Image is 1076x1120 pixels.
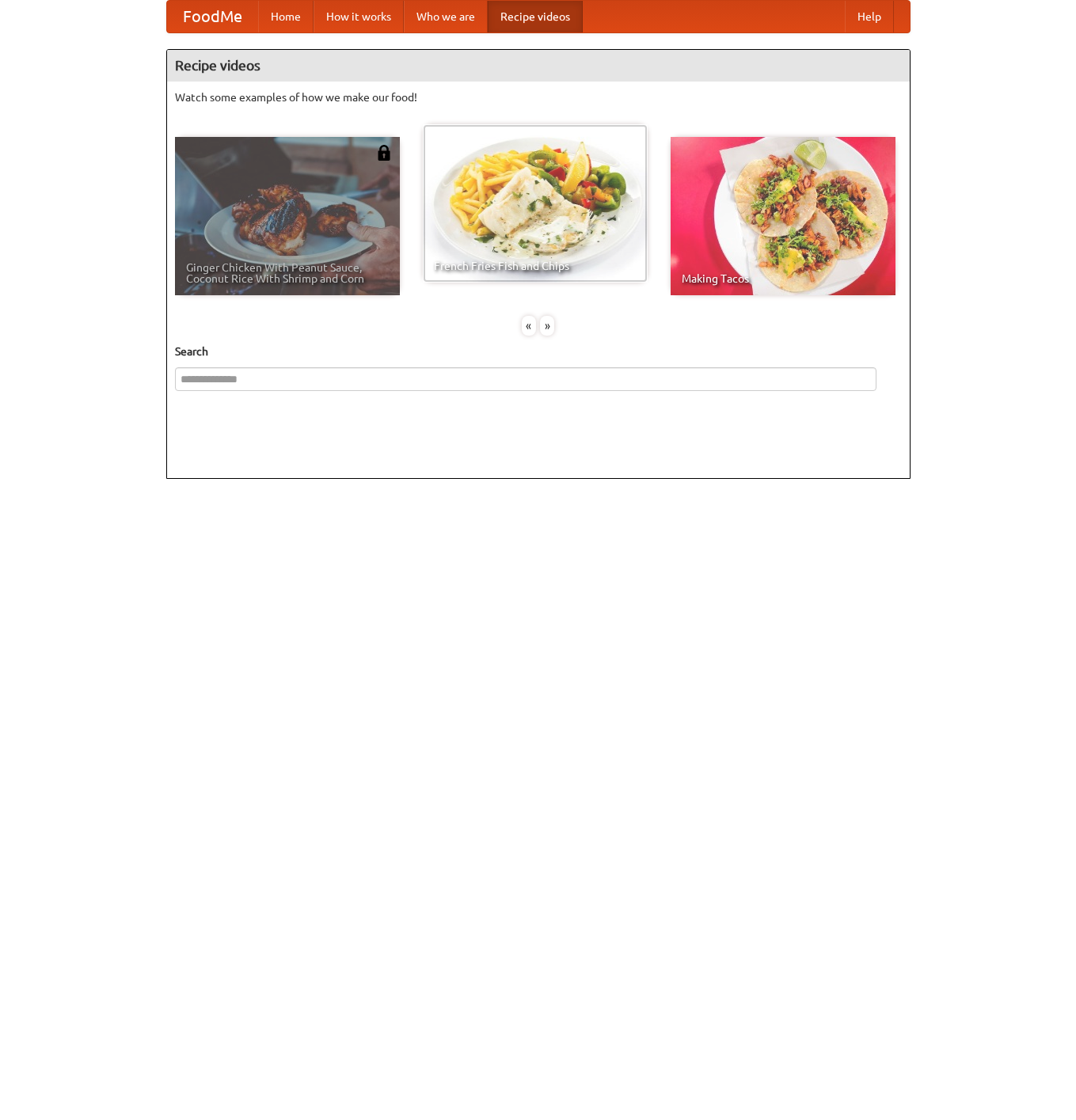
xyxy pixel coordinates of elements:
[175,344,902,359] h5: Search
[258,1,314,32] a: Home
[404,1,488,32] a: Who we are
[540,316,554,336] div: »
[167,1,258,32] a: FoodMe
[434,260,637,271] span: French Fries Fish and Chips
[522,316,536,336] div: «
[671,137,895,295] a: Making Tacos
[845,1,894,32] a: Help
[682,273,884,284] span: Making Tacos
[167,50,910,82] h4: Recipe videos
[423,124,648,283] a: French Fries Fish and Chips
[488,1,583,32] a: Recipe videos
[314,1,404,32] a: How it works
[376,145,392,161] img: 483408.png
[175,89,902,105] p: Watch some examples of how we make our food!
